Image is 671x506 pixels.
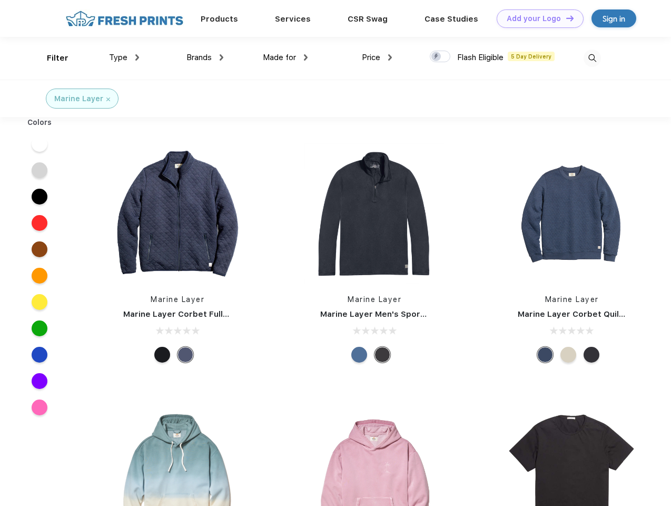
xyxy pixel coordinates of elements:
div: Add your Logo [507,14,561,23]
div: Charcoal [584,347,599,363]
div: Black [154,347,170,363]
img: func=resize&h=266 [107,143,248,284]
div: Colors [19,117,60,128]
a: Marine Layer Men's Sport Quarter Zip [320,309,473,319]
div: Charcoal [374,347,390,363]
img: filter_cancel.svg [106,98,110,101]
a: Marine Layer [151,295,204,304]
img: DT [566,15,574,21]
img: dropdown.png [220,54,223,61]
span: Price [362,53,380,62]
span: Brands [186,53,212,62]
img: func=resize&h=266 [304,143,445,284]
div: Deep Denim [351,347,367,363]
img: dropdown.png [135,54,139,61]
img: dropdown.png [388,54,392,61]
a: Marine Layer [348,295,401,304]
img: desktop_search.svg [584,50,601,67]
span: 5 Day Delivery [508,52,555,61]
a: Sign in [591,9,636,27]
a: Services [275,14,311,24]
img: dropdown.png [304,54,308,61]
div: Sign in [603,13,625,25]
div: Filter [47,52,68,64]
div: Marine Layer [54,93,103,104]
span: Type [109,53,127,62]
a: Marine Layer Corbet Full-Zip Jacket [123,309,269,319]
div: Oat Heather [560,347,576,363]
div: Navy [177,347,193,363]
span: Made for [263,53,296,62]
a: Products [201,14,238,24]
a: CSR Swag [348,14,388,24]
img: fo%20logo%202.webp [63,9,186,28]
img: func=resize&h=266 [502,143,642,284]
div: Navy Heather [537,347,553,363]
a: Marine Layer [545,295,599,304]
span: Flash Eligible [457,53,504,62]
